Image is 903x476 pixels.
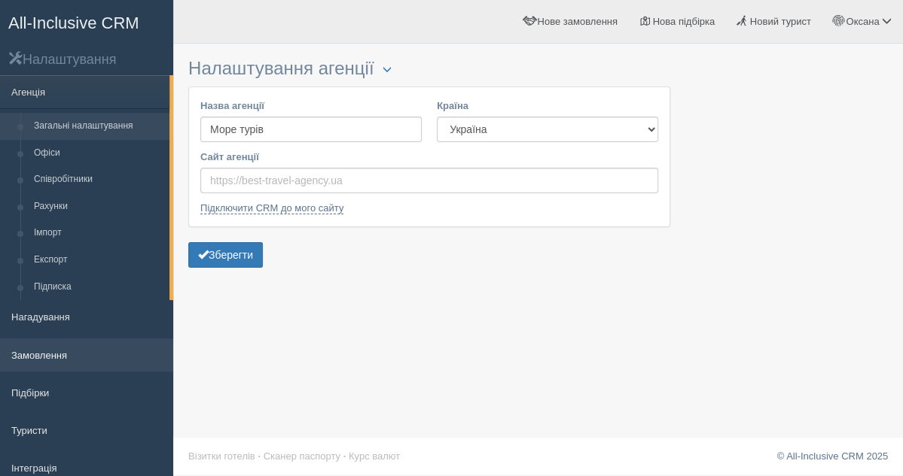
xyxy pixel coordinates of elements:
[200,202,343,214] a: Підключити CRM до мого сайту
[652,16,715,27] span: Нова підбірка
[200,99,422,113] label: Назва агенції
[776,450,888,462] a: © All-Inclusive CRM 2025
[1,1,172,42] a: All-Inclusive CRM
[27,113,169,140] a: Загальні налаштування
[537,16,617,27] span: Нове замовлення
[188,59,670,79] h3: Налаштування агенції
[27,247,169,274] a: Експорт
[188,450,255,462] a: Візитки готелів
[750,16,811,27] span: Новий турист
[27,140,169,167] a: Офіси
[846,16,879,27] span: Оксана
[27,166,169,193] a: Співробітники
[200,150,658,164] label: Сайт агенції
[343,450,346,462] span: ·
[27,274,169,301] a: Підписка
[27,220,169,247] a: Імпорт
[8,14,139,32] span: All-Inclusive CRM
[264,450,340,462] a: Сканер паспорту
[200,168,658,193] input: https://best-travel-agency.ua
[188,242,263,268] button: Зберегти
[437,99,658,113] label: Країна
[349,450,400,462] a: Курс валют
[27,193,169,220] a: Рахунки
[258,450,261,462] span: ·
